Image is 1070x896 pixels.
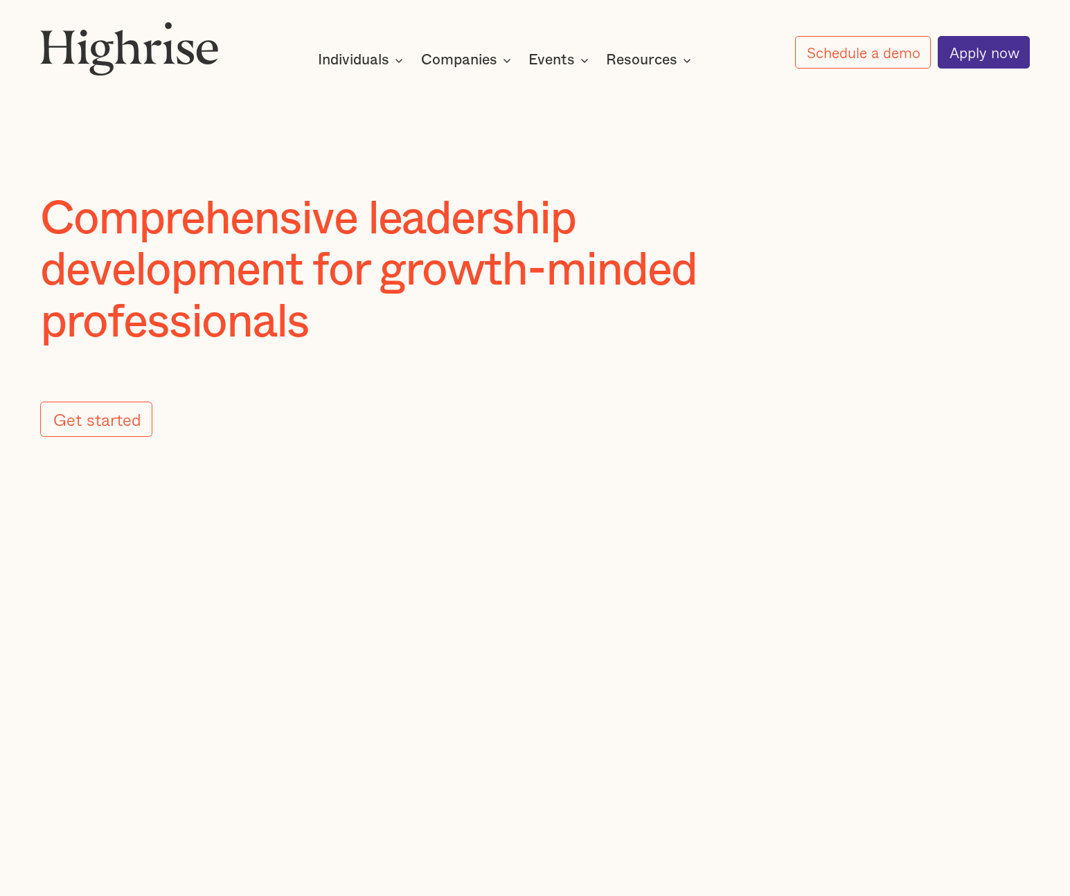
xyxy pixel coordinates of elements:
a: Get started [40,402,152,437]
a: Schedule a demo [795,36,931,69]
div: Resources [606,52,677,69]
img: Highrise logo [40,21,219,75]
div: Individuals [318,52,407,69]
div: Events [528,52,575,69]
div: Individuals [318,52,389,69]
div: Events [528,52,593,69]
div: Companies [421,52,515,69]
div: Resources [606,52,695,69]
a: Apply now [938,36,1030,69]
div: Companies [421,52,497,69]
h1: Comprehensive leadership development for growth-minded professionals [40,194,763,348]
